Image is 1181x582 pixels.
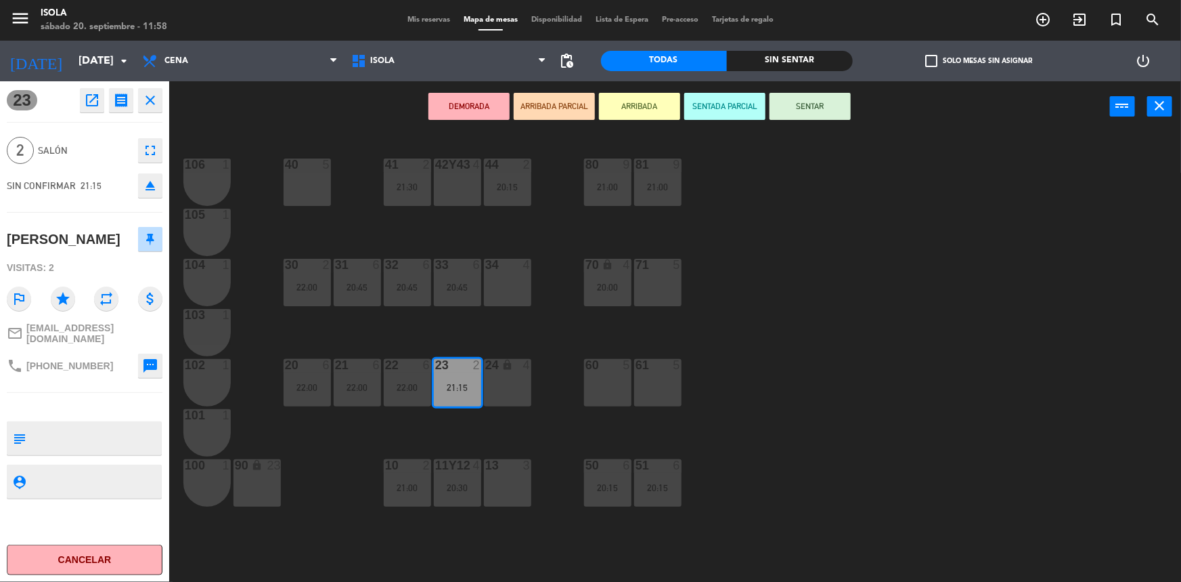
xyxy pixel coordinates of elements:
[80,88,104,112] button: open_in_new
[164,56,188,66] span: Cena
[185,459,185,472] div: 100
[7,256,162,280] div: Visitas: 2
[223,309,231,321] div: 1
[26,360,113,371] span: [PHONE_NUMBER]
[94,287,118,311] i: repeat
[223,259,231,271] div: 1
[12,431,26,446] i: subject
[385,259,386,271] div: 32
[323,359,331,371] div: 6
[485,159,486,171] div: 44
[185,309,185,321] div: 103
[284,283,331,292] div: 22:00
[473,159,481,171] div: 4
[673,159,682,171] div: 9
[251,459,263,471] i: lock
[334,383,381,392] div: 22:00
[434,383,481,392] div: 21:15
[473,259,481,271] div: 6
[1147,96,1172,117] button: close
[684,93,765,120] button: SENTADA PARCIAL
[673,259,682,271] div: 5
[142,358,158,374] i: sms
[525,16,589,24] span: Disponibilidad
[434,283,481,292] div: 20:45
[1110,96,1135,117] button: power_input
[589,16,655,24] span: Lista de Espera
[41,20,167,34] div: sábado 20. septiembre - 11:58
[38,143,131,159] span: Salón
[435,359,436,371] div: 23
[84,92,100,108] i: open_in_new
[523,359,531,371] div: 4
[502,359,513,371] i: lock
[1108,12,1124,28] i: turned_in_not
[423,259,431,271] div: 6
[1035,12,1051,28] i: add_circle_outline
[138,287,162,311] i: attach_money
[185,259,185,271] div: 104
[335,359,336,371] div: 21
[116,53,132,69] i: arrow_drop_down
[655,16,705,24] span: Pre-acceso
[727,51,853,71] div: Sin sentar
[623,159,631,171] div: 9
[384,483,431,493] div: 21:00
[138,173,162,198] button: eject
[428,93,510,120] button: DEMORADA
[285,159,286,171] div: 40
[1071,12,1088,28] i: exit_to_app
[623,259,631,271] div: 4
[223,459,231,472] div: 1
[285,259,286,271] div: 30
[7,228,120,251] div: [PERSON_NAME]
[373,359,381,371] div: 6
[523,259,531,271] div: 4
[185,159,185,171] div: 106
[7,325,23,341] i: mail_outline
[267,459,281,472] div: 23
[584,483,631,493] div: 20:15
[113,92,129,108] i: receipt
[423,159,431,171] div: 2
[473,359,481,371] div: 2
[384,182,431,192] div: 21:30
[584,283,631,292] div: 20:00
[434,483,481,493] div: 20:30
[926,55,1033,67] label: Solo mesas sin asignar
[51,287,75,311] i: star
[223,359,231,371] div: 1
[523,459,531,472] div: 3
[12,474,26,489] i: person_pin
[109,88,133,112] button: receipt
[1152,98,1168,114] i: close
[185,409,185,421] div: 101
[473,459,481,472] div: 4
[7,180,76,191] span: SIN CONFIRMAR
[484,182,531,192] div: 20:15
[370,56,395,66] span: Isola
[401,16,457,24] span: Mis reservas
[10,8,30,33] button: menu
[423,359,431,371] div: 6
[223,159,231,171] div: 1
[485,259,486,271] div: 34
[485,359,486,371] div: 24
[423,459,431,472] div: 2
[601,51,727,71] div: Todas
[435,459,436,472] div: 11y12
[7,137,34,164] span: 2
[185,359,185,371] div: 102
[926,55,938,67] span: check_box_outline_blank
[1144,12,1161,28] i: search
[7,323,162,344] a: mail_outline[EMAIL_ADDRESS][DOMAIN_NAME]
[623,359,631,371] div: 5
[284,383,331,392] div: 22:00
[235,459,236,472] div: 90
[138,354,162,378] button: sms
